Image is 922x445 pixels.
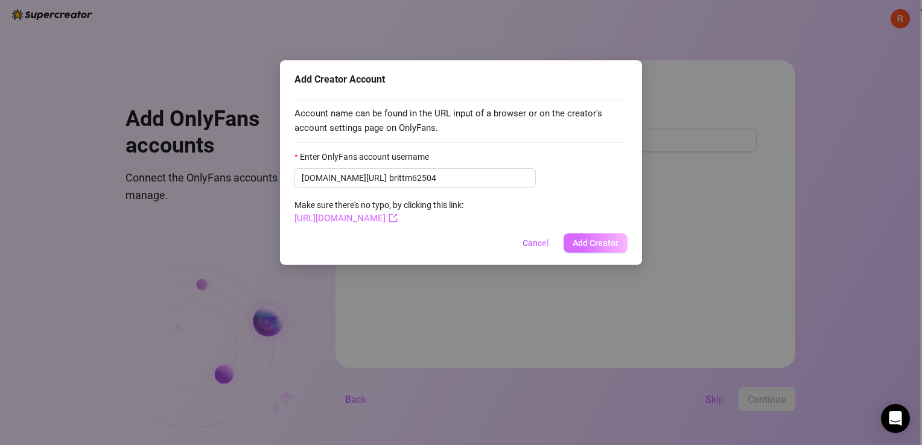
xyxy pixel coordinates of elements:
div: Add Creator Account [294,72,628,87]
input: Enter OnlyFans account username [389,171,529,185]
a: [URL][DOMAIN_NAME]export [294,213,398,224]
span: Account name can be found in the URL input of a browser or on the creator's account settings page... [294,107,628,135]
span: Add Creator [573,238,618,248]
button: Add Creator [564,233,628,253]
label: Enter OnlyFans account username [294,150,437,163]
span: Cancel [523,238,549,248]
span: [DOMAIN_NAME][URL] [302,171,387,185]
div: Open Intercom Messenger [881,404,910,433]
span: Make sure there's no typo, by clicking this link: [294,200,463,223]
button: Cancel [513,233,559,253]
span: export [389,213,398,222]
